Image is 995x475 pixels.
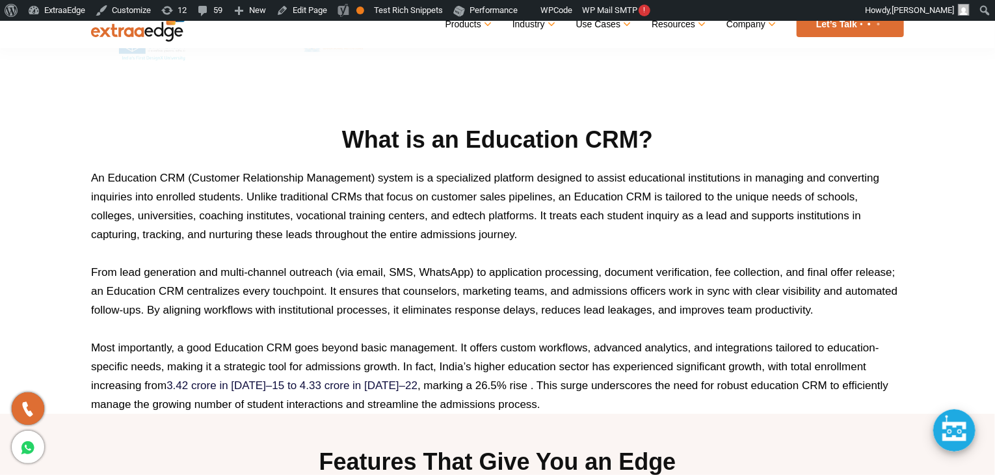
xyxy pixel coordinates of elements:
a: Industry [512,15,553,34]
a: Products [445,15,490,34]
span: [PERSON_NAME] [892,5,954,15]
a: Resources [652,15,704,34]
div: Chat [933,409,975,452]
a: Company [726,15,774,34]
a: Use Cases [576,15,629,34]
h2: What is an Education CRM? [91,124,904,156]
a: 3.42 crore in [DATE]–15 to 4.33 crore in [DATE]–22 [166,379,418,392]
p: Most importantly, a good Education CRM goes beyond basic management. It offers custom workflows, ... [91,338,904,414]
p: An Education CRM (Customer Relationship Management) system is a specialized platform designed to ... [91,169,904,244]
span: ! [639,5,650,16]
a: Let’s Talk [797,12,904,37]
p: From lead generation and multi-channel outreach (via email, SMS, WhatsApp) to application process... [91,263,904,319]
